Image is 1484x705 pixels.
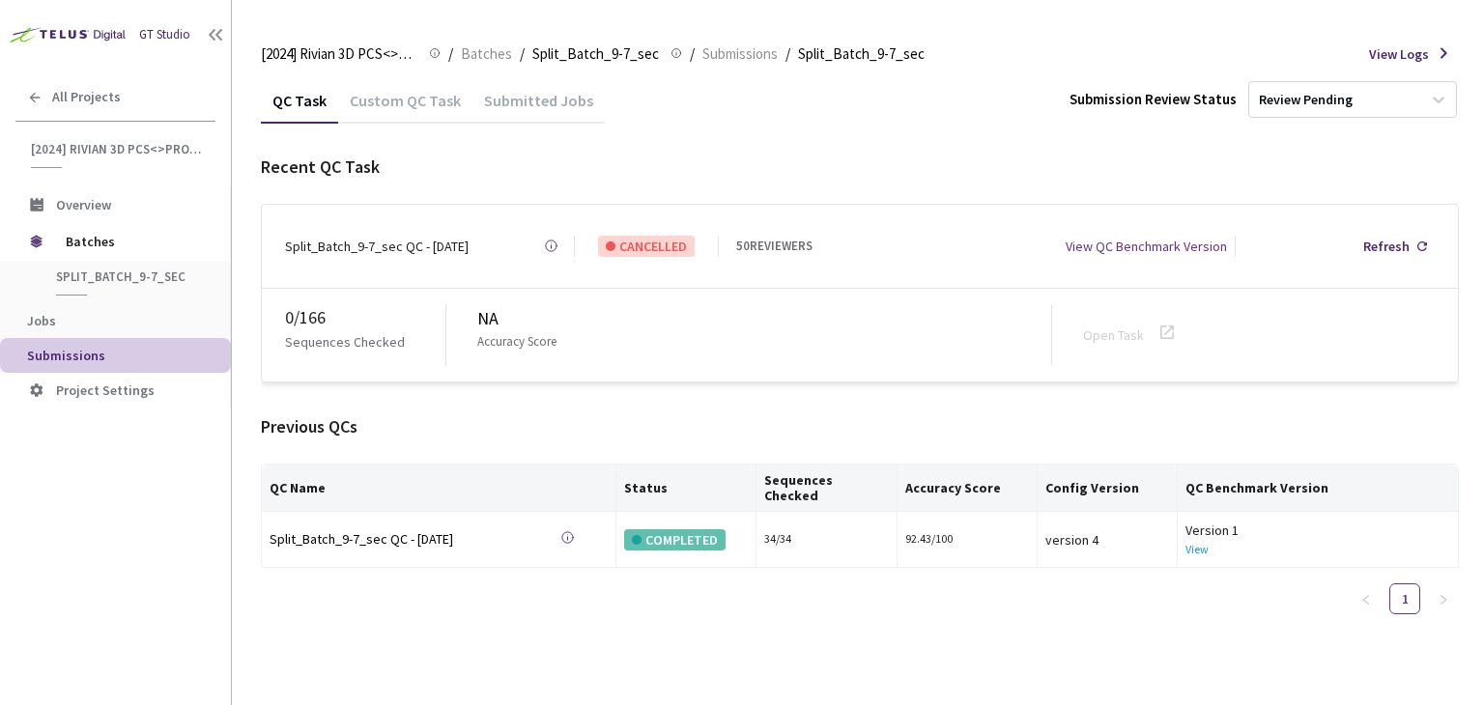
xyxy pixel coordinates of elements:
[785,42,790,66] li: /
[1066,236,1227,257] div: View QC Benchmark Version
[702,42,778,66] span: Submissions
[457,42,516,64] a: Batches
[1351,583,1382,614] button: left
[270,528,540,550] div: Split_Batch_9-7_sec QC - [DATE]
[1438,594,1449,606] span: right
[905,530,1029,549] div: 92.43/100
[532,42,659,66] span: Split_Batch_9-7_sec
[461,42,512,66] span: Batches
[477,305,1051,332] div: NA
[1259,91,1353,109] div: Review Pending
[285,304,445,331] div: 0 / 166
[56,196,111,213] span: Overview
[598,236,695,257] div: CANCELLED
[1178,465,1459,512] th: QC Benchmark Version
[736,237,813,256] div: 50 REVIEWERS
[1185,520,1450,541] div: Version 1
[56,268,199,285] span: Split_Batch_9-7_sec
[1360,594,1372,606] span: left
[1369,43,1429,65] span: View Logs
[1428,583,1459,614] button: right
[1185,542,1209,556] a: View
[690,42,695,66] li: /
[616,465,756,512] th: Status
[338,91,472,124] div: Custom QC Task
[520,42,525,66] li: /
[472,91,605,124] div: Submitted Jobs
[52,89,121,105] span: All Projects
[262,465,616,512] th: QC Name
[285,236,469,257] div: Split_Batch_9-7_sec QC - [DATE]
[27,312,56,329] span: Jobs
[898,465,1038,512] th: Accuracy Score
[261,154,1459,181] div: Recent QC Task
[798,42,925,66] span: Split_Batch_9-7_sec
[756,465,897,512] th: Sequences Checked
[285,331,405,352] p: Sequences Checked
[1351,583,1382,614] li: Previous Page
[448,42,453,66] li: /
[1390,584,1419,613] a: 1
[1070,88,1237,111] div: Submission Review Status
[27,347,105,364] span: Submissions
[139,25,190,44] div: GT Studio
[1389,583,1420,614] li: 1
[1038,465,1178,512] th: Config Version
[699,42,782,64] a: Submissions
[624,529,726,550] div: COMPLETED
[1428,583,1459,614] li: Next Page
[270,528,540,550] a: Split_Batch_9-7_sec QC - [DATE]
[477,332,556,352] p: Accuracy Score
[1083,326,1144,344] a: Open Task
[1363,236,1410,257] div: Refresh
[66,222,198,261] span: Batches
[56,381,155,399] span: Project Settings
[1045,529,1169,550] div: version 4
[261,413,1459,440] div: Previous QCs
[261,42,417,66] span: [2024] Rivian 3D PCS<>Production
[31,141,204,157] span: [2024] Rivian 3D PCS<>Production
[261,91,338,124] div: QC Task
[764,530,888,549] div: 34 / 34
